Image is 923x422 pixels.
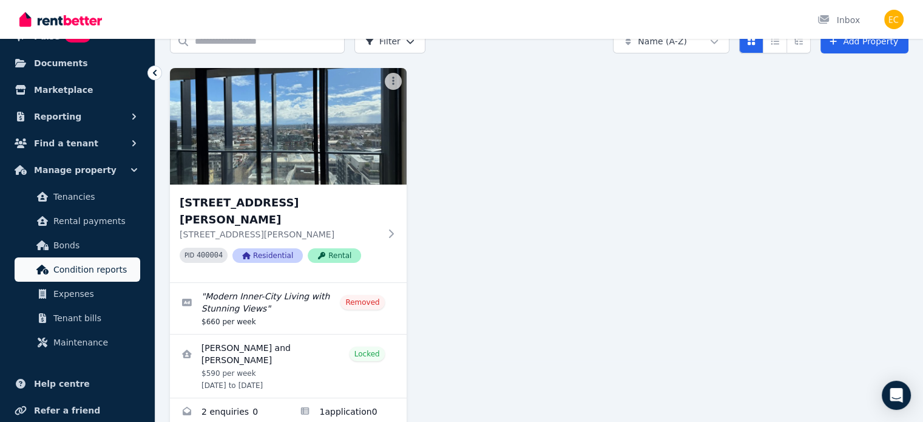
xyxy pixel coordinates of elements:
button: Reporting [10,104,145,129]
span: Manage property [34,163,117,177]
a: Marketplace [10,78,145,102]
button: Compact list view [763,29,787,53]
a: Edit listing: Modern Inner-City Living with Stunning Views [170,283,407,334]
span: Filter [365,35,401,47]
a: Add Property [820,29,908,53]
button: Find a tenant [10,131,145,155]
a: 1311/65 Dudley St, West Melbourne[STREET_ADDRESS][PERSON_NAME][STREET_ADDRESS][PERSON_NAME]PID 40... [170,68,407,282]
h3: [STREET_ADDRESS][PERSON_NAME] [180,194,380,228]
button: Expanded list view [786,29,811,53]
a: Documents [10,51,145,75]
a: Tenant bills [15,306,140,330]
span: Condition reports [53,262,135,277]
a: Rental payments [15,209,140,233]
a: Bonds [15,233,140,257]
div: Open Intercom Messenger [882,381,911,410]
span: Maintenance [53,335,135,350]
a: View details for Wanyi Fan and Yuan Gao [170,335,407,398]
a: Tenancies [15,185,140,209]
span: Rental payments [53,214,135,228]
span: Find a tenant [34,136,98,151]
a: Expenses [15,282,140,306]
div: View options [739,29,811,53]
span: Documents [34,56,88,70]
span: Residential [232,248,303,263]
p: [STREET_ADDRESS][PERSON_NAME] [180,228,380,240]
button: Manage property [10,158,145,182]
img: RentBetter [19,10,102,29]
button: Card view [739,29,763,53]
span: Name (A-Z) [638,35,687,47]
a: Help centre [10,372,145,396]
span: Bonds [53,238,135,253]
span: Help centre [34,376,90,391]
span: Reporting [34,109,81,124]
span: Rental [308,248,361,263]
span: Tenant bills [53,311,135,325]
span: Expenses [53,287,135,301]
small: PID [184,252,194,259]
button: More options [385,73,402,90]
button: Filter [354,29,425,53]
img: 1311/65 Dudley St, West Melbourne [170,68,407,185]
span: Marketplace [34,83,93,97]
a: Condition reports [15,257,140,282]
img: Eva Chang [884,10,904,29]
span: Refer a friend [34,403,100,418]
a: Maintenance [15,330,140,355]
button: Name (A-Z) [613,29,729,53]
div: Inbox [817,14,860,26]
code: 400004 [197,251,223,260]
span: Tenancies [53,189,135,204]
